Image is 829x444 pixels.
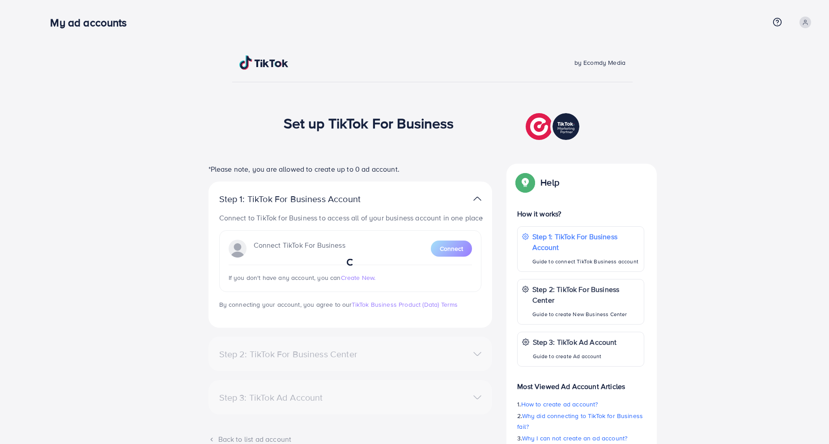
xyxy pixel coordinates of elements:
[517,174,533,190] img: Popup guide
[522,434,627,443] span: Why I can not create an ad account?
[532,309,639,320] p: Guide to create New Business Center
[517,208,644,219] p: How it works?
[532,256,639,267] p: Guide to connect TikTok Business account
[532,231,639,253] p: Step 1: TikTok For Business Account
[239,55,289,70] img: TikTok
[219,194,389,204] p: Step 1: TikTok For Business Account
[521,400,598,409] span: How to create ad account?
[533,337,617,347] p: Step 3: TikTok Ad Account
[517,411,643,431] span: Why did connecting to TikTok for Business fail?
[473,192,481,205] img: TikTok partner
[574,58,625,67] span: by Ecomdy Media
[533,351,617,362] p: Guide to create Ad account
[532,284,639,305] p: Step 2: TikTok For Business Center
[517,399,644,410] p: 1.
[517,374,644,392] p: Most Viewed Ad Account Articles
[540,177,559,188] p: Help
[517,433,644,444] p: 3.
[208,164,492,174] p: *Please note, you are allowed to create up to 0 ad account.
[517,410,644,432] p: 2.
[50,16,134,29] h3: My ad accounts
[284,114,454,131] h1: Set up TikTok For Business
[526,111,582,142] img: TikTok partner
